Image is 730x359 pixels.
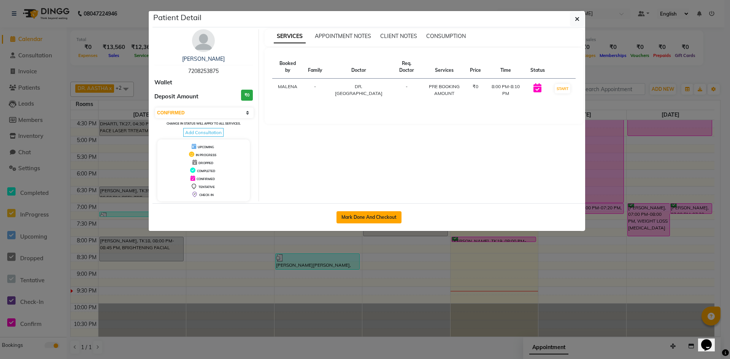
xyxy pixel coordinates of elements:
span: CHECK-IN [199,193,214,197]
span: Deposit Amount [154,92,198,101]
span: CLIENT NOTES [380,33,417,40]
button: Mark Done And Checkout [336,211,401,223]
span: APPOINTMENT NOTES [315,33,371,40]
span: IN PROGRESS [196,153,216,157]
span: DR. [GEOGRAPHIC_DATA] [335,84,382,96]
th: Status [526,55,549,79]
th: Time [486,55,526,79]
small: Change in status will apply to all services. [167,122,241,125]
span: CONSUMPTION [426,33,466,40]
th: Services [423,55,466,79]
span: SERVICES [274,30,306,43]
span: 7208253875 [188,68,219,74]
span: Wallet [154,78,172,87]
th: Family [303,55,327,79]
h3: ₹0 [241,90,253,101]
img: avatar [192,29,215,52]
span: CONFIRMED [197,177,215,181]
span: COMPLETED [197,169,215,173]
a: [PERSON_NAME] [182,55,225,62]
th: Price [465,55,486,79]
span: Add Consultation [183,128,224,137]
iframe: chat widget [698,329,722,351]
th: Doctor [327,55,390,79]
th: Req. Doctor [390,55,423,79]
td: MALENA [272,79,303,102]
td: - [390,79,423,102]
button: START [555,84,570,93]
span: TENTATIVE [198,185,215,189]
th: Booked by [272,55,303,79]
div: ₹0 [470,83,481,90]
h5: Patient Detail [153,12,202,23]
div: PRE BOOKING AMOUNT [428,83,461,97]
span: UPCOMING [198,145,214,149]
td: - [303,79,327,102]
span: DROPPED [198,161,213,165]
td: 8:00 PM-8:10 PM [486,79,526,102]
